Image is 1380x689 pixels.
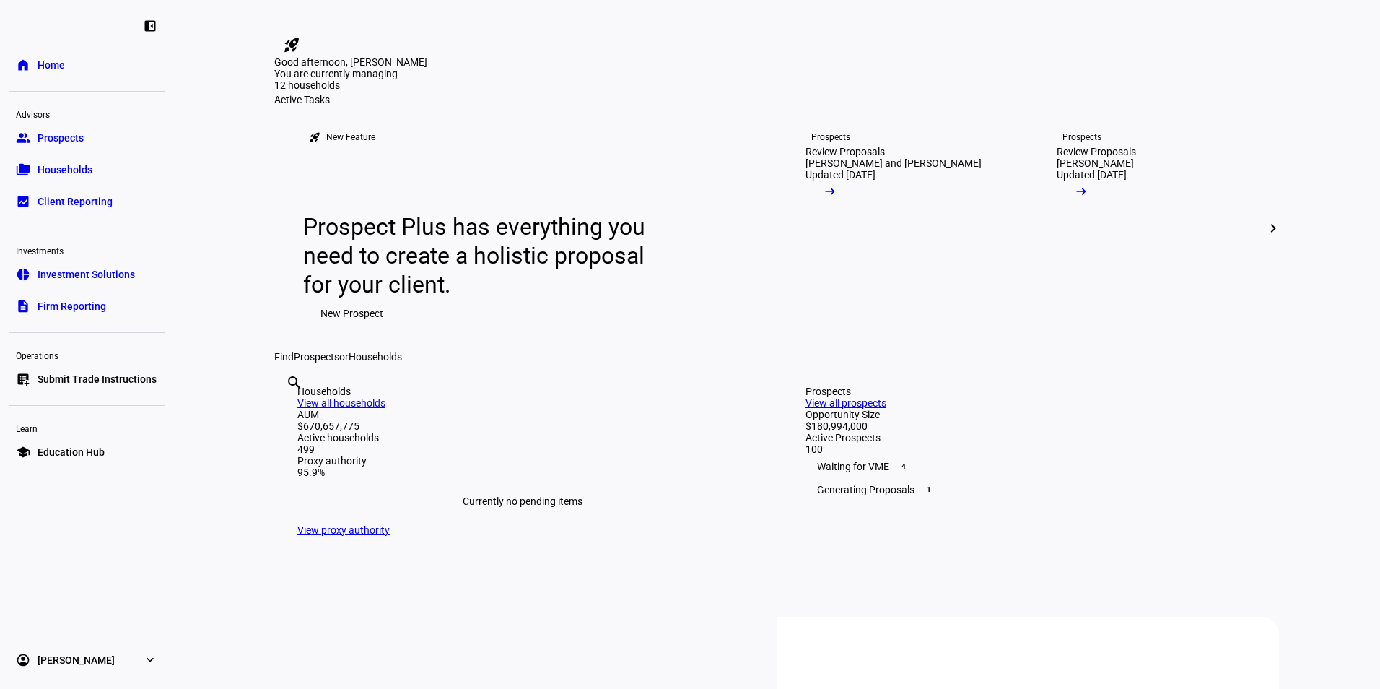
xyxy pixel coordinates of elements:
span: You are currently managing [274,68,398,79]
eth-mat-symbol: list_alt_add [16,372,30,386]
eth-mat-symbol: folder_copy [16,162,30,177]
a: ProspectsReview Proposals[PERSON_NAME] and [PERSON_NAME]Updated [DATE] [782,105,1022,351]
div: Waiting for VME [805,455,1256,478]
span: Prospects [294,351,339,363]
div: Operations [9,344,165,365]
eth-mat-symbol: home [16,58,30,72]
div: 499 [297,443,748,455]
a: ProspectsReview Proposals[PERSON_NAME]Updated [DATE] [1034,105,1273,351]
a: homeHome [9,51,165,79]
a: folder_copyHouseholds [9,155,165,184]
div: [PERSON_NAME] [1057,157,1134,169]
div: Prospects [811,131,850,143]
div: AUM [297,409,748,420]
eth-mat-symbol: description [16,299,30,313]
eth-mat-symbol: left_panel_close [143,19,157,33]
mat-icon: search [286,374,303,391]
eth-mat-symbol: pie_chart [16,267,30,282]
div: Active Prospects [805,432,1256,443]
div: Active households [297,432,748,443]
div: New Feature [326,131,375,143]
mat-icon: chevron_right [1265,220,1282,237]
mat-icon: rocket_launch [309,131,320,143]
span: Households [349,351,402,363]
input: Enter name of prospect or household [286,394,289,411]
a: View proxy authority [297,524,390,536]
a: pie_chartInvestment Solutions [9,260,165,289]
div: Generating Proposals [805,478,1256,501]
span: Firm Reporting [38,299,106,313]
a: bid_landscapeClient Reporting [9,187,165,216]
span: [PERSON_NAME] [38,653,115,667]
div: 95.9% [297,467,748,478]
div: Investments [9,240,165,260]
a: descriptionFirm Reporting [9,292,165,321]
eth-mat-symbol: school [16,445,30,459]
a: View all prospects [805,397,886,409]
a: groupProspects [9,123,165,152]
div: Learn [9,417,165,438]
eth-mat-symbol: bid_landscape [16,194,30,209]
mat-icon: rocket_launch [283,36,300,53]
span: New Prospect [320,299,383,328]
eth-mat-symbol: group [16,131,30,145]
eth-mat-symbol: expand_more [143,653,157,667]
div: Find or [274,351,1279,363]
div: $670,657,775 [297,420,748,432]
div: Opportunity Size [805,409,1256,420]
div: Updated [DATE] [805,169,875,181]
div: Currently no pending items [297,478,748,524]
span: Home [38,58,65,72]
mat-icon: arrow_right_alt [1074,184,1088,199]
span: 1 [923,484,935,495]
div: Review Proposals [1057,146,1136,157]
div: Updated [DATE] [1057,169,1127,181]
button: New Prospect [303,299,401,328]
div: $180,994,000 [805,420,1256,432]
span: Education Hub [38,445,105,459]
div: Prospects [1062,131,1101,143]
div: Prospect Plus has everything you need to create a holistic proposal for your client. [303,212,659,299]
div: Active Tasks [274,94,1279,105]
span: Submit Trade Instructions [38,372,157,386]
div: 100 [805,443,1256,455]
div: Advisors [9,103,165,123]
span: Investment Solutions [38,267,135,282]
span: 4 [898,461,909,472]
div: Proxy authority [297,455,748,467]
span: Households [38,162,92,177]
div: Review Proposals [805,146,885,157]
mat-icon: arrow_right_alt [823,184,837,199]
div: 12 households [274,79,419,94]
div: Good afternoon, [PERSON_NAME] [274,56,1279,68]
span: Client Reporting [38,194,113,209]
a: View all households [297,397,385,409]
div: [PERSON_NAME] and [PERSON_NAME] [805,157,982,169]
div: Prospects [805,386,1256,397]
div: Households [297,386,748,397]
eth-mat-symbol: account_circle [16,653,30,667]
span: Prospects [38,131,84,145]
